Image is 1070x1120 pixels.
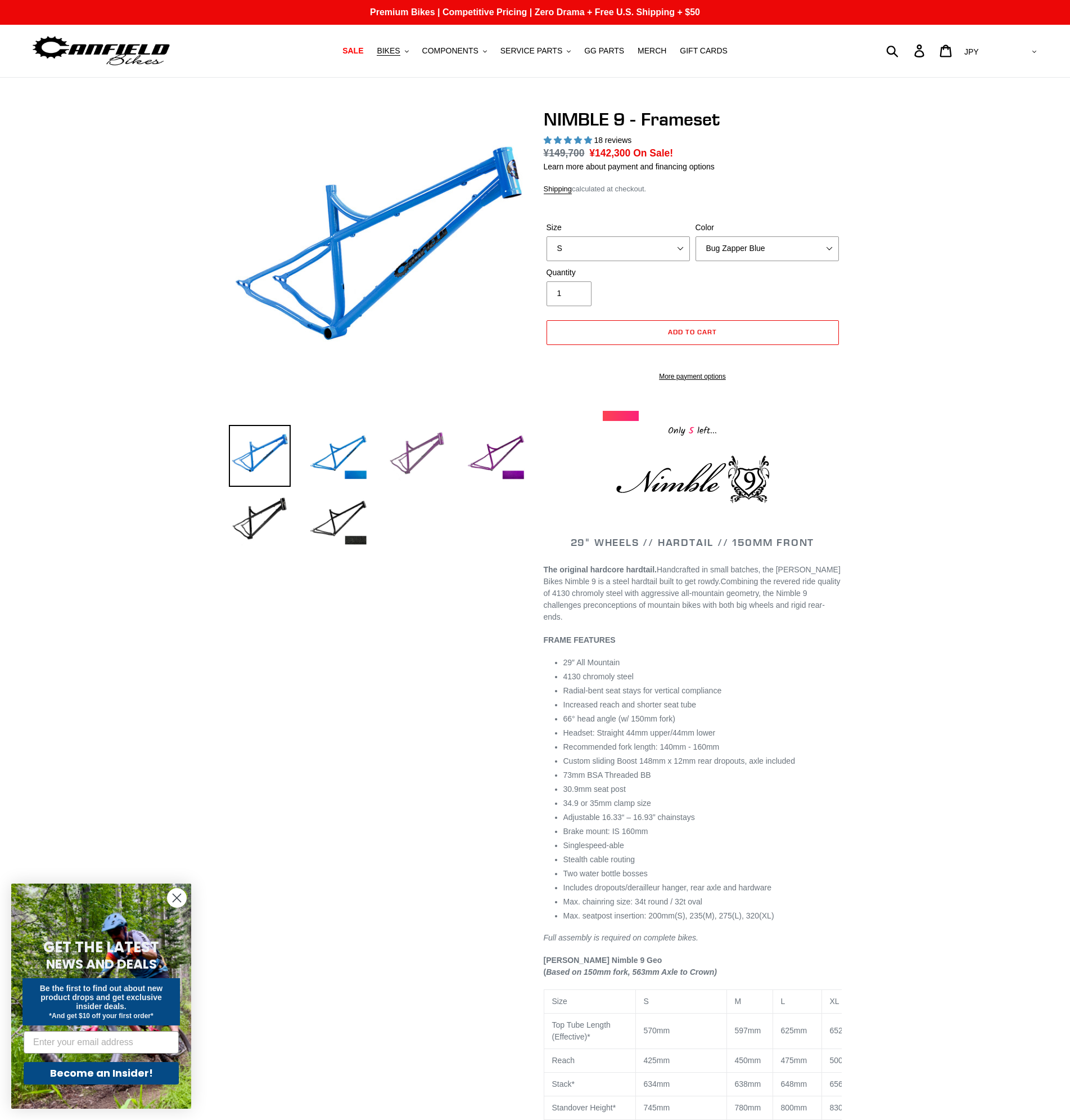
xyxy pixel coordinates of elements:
span: 34.9 or 35mm clamp size [563,799,651,808]
span: 30.9mm seat post [563,785,626,794]
span: Custom sliding Boost 148mm x 12mm rear dropouts, axle included [563,756,795,765]
input: Search [892,38,921,63]
button: BIKES [371,43,414,59]
span: Standover Height* [552,1103,616,1112]
i: Based on 150mm fork, 563mm Axle to Crown) [546,967,717,976]
div: Only left... [603,421,783,438]
a: More payment options [547,371,839,382]
span: 66° head angle (w/ 150mm fork) [563,714,675,723]
span: 570mm [644,1026,670,1035]
span: On Sale! [633,146,673,160]
span: COMPONENTS [422,46,478,56]
button: Close dialog [167,888,187,908]
img: Canfield Bikes [31,33,171,69]
span: 648mm [781,1079,807,1088]
button: SERVICE PARTS [495,43,576,59]
span: Increased reach and shorter seat tube [563,700,697,709]
td: XL [821,989,895,1013]
span: 4.89 stars [544,136,594,145]
span: 800mm [781,1103,807,1112]
img: Load image into Gallery viewer, NIMBLE 9 - Frameset [465,425,527,487]
td: Size [544,989,635,1013]
td: M [726,989,773,1013]
li: Brake mount: IS 160mm [563,826,842,837]
span: Combining the revered ride quality of 4130 chromoly steel with aggressive all-mountain geometry, ... [544,577,841,621]
img: Load image into Gallery viewer, NIMBLE 9 - Frameset [229,490,291,552]
span: MERCH [638,46,666,56]
div: calculated at checkout. [544,183,842,195]
span: 652mm [830,1026,856,1035]
span: 450mm [735,1056,761,1065]
span: 500mm [830,1056,856,1065]
span: 830mm [830,1103,856,1112]
span: 638mm [735,1079,761,1088]
span: 18 reviews [594,136,631,145]
span: Radial-bent seat stays for vertical compliance [563,686,722,695]
span: Stack* [552,1079,575,1088]
a: SALE [337,43,369,59]
span: Reach [552,1056,575,1065]
span: Headset: Straight 44mm upper/44mm lower [563,728,716,737]
button: COMPONENTS [417,43,493,59]
em: Full assembly is required on complete bikes. [544,933,698,942]
img: Load image into Gallery viewer, NIMBLE 9 - Frameset [308,490,369,552]
s: ¥149,700 [544,147,585,159]
td: S [635,989,726,1013]
span: NEWS AND DEALS [46,955,157,973]
a: Learn more about payment and financing options [544,162,715,171]
span: Singlespeed-able [563,841,624,850]
span: GIFT CARDS [680,46,728,56]
span: Top Tube Length (Effective)* [552,1020,611,1041]
span: GG PARTS [584,46,624,56]
span: 597mm [735,1026,761,1035]
label: Size [547,222,690,234]
strong: The original hardcore hardtail. [544,565,657,574]
b: FRAME FEATURES [544,635,616,644]
span: 475mm [781,1056,807,1065]
span: Stealth cable routing [563,855,635,864]
span: 29" WHEELS // HARDTAIL // 150MM FRONT [571,536,815,549]
span: *And get $10 off your first order* [49,1012,153,1020]
input: Enter your email address [24,1031,179,1054]
h1: NIMBLE 9 - Frameset [544,109,842,130]
img: Load image into Gallery viewer, NIMBLE 9 - Frameset [308,425,369,487]
span: Be the first to find out about new product drops and get exclusive insider deals. [40,984,163,1011]
span: GET THE LATEST [43,937,159,957]
span: 4130 chromoly steel [563,672,634,681]
span: 5 [685,424,697,438]
span: 625mm [781,1026,807,1035]
a: GG PARTS [579,43,630,59]
b: [PERSON_NAME] Nimble 9 Geo ( [544,956,662,976]
span: 29″ All Mountain [563,658,620,667]
span: 745mm [644,1103,670,1112]
a: MERCH [632,43,672,59]
span: SALE [342,46,363,56]
a: GIFT CARDS [674,43,733,59]
td: L [773,989,821,1013]
a: Shipping [544,185,572,194]
li: Two water bottle bosses [563,868,842,880]
img: Load image into Gallery viewer, NIMBLE 9 - Frameset [229,425,291,487]
button: Add to cart [547,320,839,345]
span: BIKES [377,46,400,56]
span: 780mm [735,1103,761,1112]
span: Max. seatpost insertion: 200mm(S), 235(M), 275(L), 320(XL) [563,911,774,920]
span: Recommended fork length: 140mm - 160mm [563,742,720,751]
span: Max. chainring size: 34t round / 32t oval [563,897,702,906]
span: Includes dropouts/derailleur hanger, rear axle and hardware [563,883,771,892]
span: Add to cart [668,328,717,336]
span: ¥142,300 [589,147,630,159]
label: Quantity [547,267,690,279]
label: Color [696,222,839,234]
span: 425mm [644,1056,670,1065]
span: Adjustable 16.33“ – 16.93” chainstays [563,813,695,822]
span: 634mm [644,1079,670,1088]
span: 656mm [830,1079,856,1088]
span: 73mm BSA Threaded BB [563,770,651,779]
img: Load image into Gallery viewer, NIMBLE 9 - Frameset [386,425,448,487]
span: SERVICE PARTS [500,46,562,56]
span: Handcrafted in small batches, the [PERSON_NAME] Bikes Nimble 9 is a steel hardtail built to get r... [544,565,841,586]
button: Become an Insider! [24,1062,179,1085]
